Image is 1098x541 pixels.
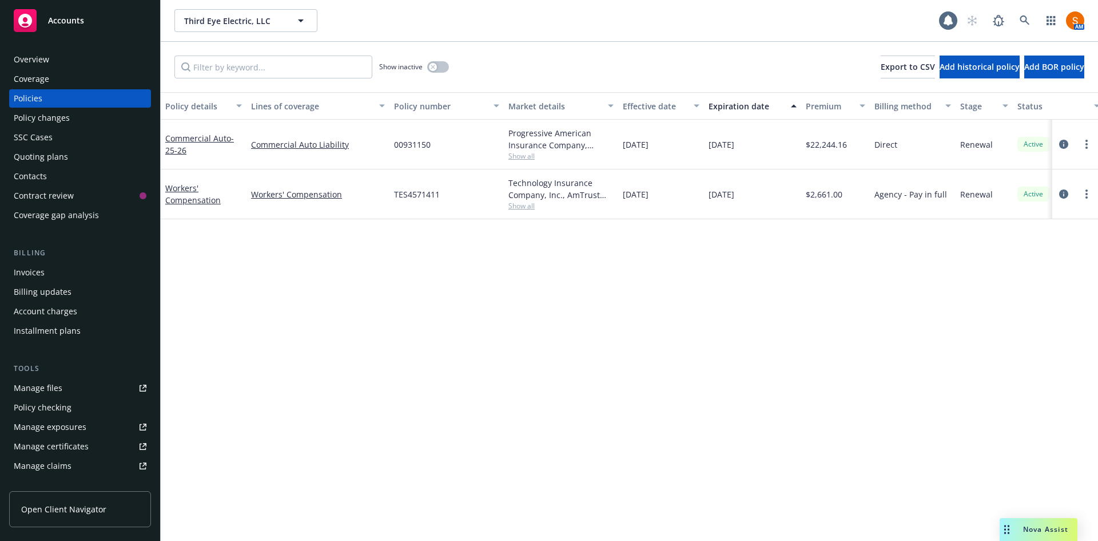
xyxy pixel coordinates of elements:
button: Policy details [161,92,246,120]
a: Report a Bug [987,9,1010,32]
span: [DATE] [623,139,649,151]
a: Quoting plans [9,148,151,166]
div: Status [1017,100,1087,112]
span: Renewal [960,139,993,151]
div: Manage files [14,379,62,397]
div: SSC Cases [14,128,53,147]
a: Commercial Auto Liability [251,139,385,151]
button: Third Eye Electric, LLC [174,9,317,32]
div: Billing updates [14,283,71,301]
a: circleInformation [1057,187,1071,201]
span: $2,661.00 [806,188,842,200]
a: Commercial Auto [165,133,234,156]
a: Workers' Compensation [165,183,221,206]
div: Expiration date [709,100,784,112]
a: Contacts [9,167,151,185]
div: Tools [9,363,151,374]
button: Add BOR policy [1024,56,1084,78]
button: Market details [504,92,618,120]
a: Manage BORs [9,476,151,495]
div: Billing [9,247,151,259]
a: circleInformation [1057,137,1071,151]
div: Invoices [14,263,45,282]
a: Switch app [1040,9,1063,32]
div: Manage certificates [14,437,89,456]
a: Accounts [9,5,151,37]
div: Policy details [165,100,229,112]
div: Overview [14,50,49,69]
a: Policy changes [9,109,151,127]
div: Policy checking [14,398,71,417]
div: Progressive American Insurance Company, Progressive [508,127,614,151]
span: [DATE] [709,188,734,200]
a: Policy checking [9,398,151,417]
div: Contacts [14,167,47,185]
span: Show all [508,151,614,161]
div: Policy changes [14,109,70,127]
button: Policy number [389,92,504,120]
a: Manage exposures [9,418,151,436]
span: Nova Assist [1023,524,1068,534]
span: Show inactive [379,62,423,72]
span: TES4571411 [394,188,440,200]
span: Add historical policy [940,61,1020,72]
a: Overview [9,50,151,69]
a: more [1080,137,1093,151]
a: Manage claims [9,457,151,475]
div: Lines of coverage [251,100,372,112]
div: Account charges [14,302,77,321]
span: Active [1022,189,1045,199]
span: 00931150 [394,139,431,151]
a: Account charges [9,302,151,321]
span: [DATE] [709,139,734,151]
span: Add BOR policy [1024,61,1084,72]
div: Stage [960,100,996,112]
div: Premium [806,100,853,112]
div: Manage exposures [14,418,86,436]
a: Coverage gap analysis [9,206,151,224]
a: Billing updates [9,283,151,301]
span: [DATE] [623,188,649,200]
a: Coverage [9,70,151,88]
span: Third Eye Electric, LLC [184,15,283,27]
div: Manage BORs [14,476,67,495]
span: Direct [874,139,897,151]
a: Start snowing [961,9,984,32]
span: $22,244.16 [806,139,847,151]
div: Quoting plans [14,148,68,166]
button: Nova Assist [1000,518,1077,541]
button: Billing method [870,92,956,120]
a: Invoices [9,263,151,282]
div: Market details [508,100,601,112]
button: Effective date [618,92,704,120]
div: Coverage [14,70,49,88]
div: Billing method [874,100,938,112]
div: Coverage gap analysis [14,206,99,224]
div: Installment plans [14,322,81,340]
div: Contract review [14,187,74,205]
a: Policies [9,89,151,108]
button: Add historical policy [940,56,1020,78]
a: more [1080,187,1093,201]
a: Contract review [9,187,151,205]
button: Lines of coverage [246,92,389,120]
div: Manage claims [14,457,71,475]
a: Installment plans [9,322,151,340]
span: Renewal [960,188,993,200]
a: SSC Cases [9,128,151,147]
input: Filter by keyword... [174,56,372,78]
span: Accounts [48,16,84,25]
div: Policies [14,89,42,108]
button: Expiration date [704,92,801,120]
button: Premium [801,92,870,120]
a: Search [1013,9,1036,32]
span: Open Client Navigator [21,503,106,515]
button: Export to CSV [881,56,935,78]
div: Technology Insurance Company, Inc., AmTrust Financial Services, BTIS [508,177,614,201]
div: Policy number [394,100,487,112]
div: Effective date [623,100,687,112]
a: Manage files [9,379,151,397]
span: Agency - Pay in full [874,188,947,200]
span: Show all [508,201,614,211]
